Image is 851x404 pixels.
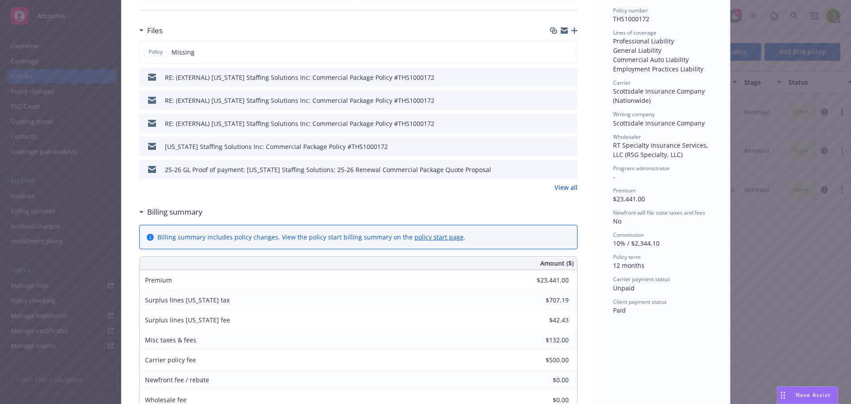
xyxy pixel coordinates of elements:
div: [US_STATE] Staffing Solutions Inc: Commercial Package Policy #THS1000172 [165,142,388,151]
span: Newfront fee / rebate [145,376,209,384]
span: Carrier payment status [613,275,670,283]
span: 10% / $2,344.10 [613,239,660,247]
button: download file [552,142,559,151]
input: 0.00 [516,333,574,347]
button: download file [552,73,559,82]
button: preview file [566,96,574,105]
span: 12 months [613,261,644,270]
button: preview file [566,119,574,128]
span: No [613,217,621,225]
span: - [613,173,615,181]
span: Program administrator [613,165,670,172]
span: Surplus lines [US_STATE] tax [145,296,230,304]
input: 0.00 [516,294,574,307]
div: 25-26 GL Proof of payment: [US_STATE] Staffing Solutions: 25-26 Renewal Commercial Package Quote ... [165,165,491,174]
span: Policy number [613,7,648,14]
span: Client payment status [613,298,667,306]
div: RE: (EXTERNAL) [US_STATE] Staffing Solutions Inc: Commercial Package Policy #THS1000172 [165,73,434,82]
span: Wholesaler [613,133,641,141]
span: Lines of coverage [613,29,656,36]
h3: Billing summary [147,206,203,218]
div: Billing summary includes policy changes. View the policy start billing summary on the . [157,232,465,242]
div: RE: (EXTERNAL) [US_STATE] Staffing Solutions Inc: Commercial Package Policy #THS1000172 [165,119,434,128]
input: 0.00 [516,373,574,387]
a: View all [554,183,578,192]
input: 0.00 [516,353,574,367]
span: Scottsdale Insurance Company (Nationwide) [613,87,707,105]
div: RE: (EXTERNAL) [US_STATE] Staffing Solutions Inc: Commercial Package Policy #THS1000172 [165,96,434,105]
span: Carrier policy fee [145,356,196,364]
button: preview file [566,142,574,151]
div: Commercial Auto Liability [613,55,712,64]
button: preview file [566,165,574,174]
div: Files [139,25,163,36]
button: Nova Assist [777,386,838,404]
button: download file [552,165,559,174]
h3: Files [147,25,163,36]
button: download file [552,96,559,105]
button: preview file [566,73,574,82]
span: RT Specialty Insurance Services, LLC (RSG Specialty, LLC) [613,141,710,159]
span: THS1000172 [613,15,649,23]
span: Surplus lines [US_STATE] fee [145,316,230,324]
span: Scottsdale Insurance Company [613,119,705,127]
span: Commission [613,231,644,239]
span: Unpaid [613,284,635,292]
span: Paid [613,306,626,314]
span: Amount ($) [540,259,574,268]
span: Wholesale fee [145,396,187,404]
input: 0.00 [516,274,574,287]
div: Professional Liability [613,36,712,46]
span: Premium [145,276,172,284]
a: policy start page [414,233,464,241]
span: Nova Assist [796,391,831,399]
span: Misc taxes & fees [145,336,196,344]
span: Policy [147,48,164,56]
button: download file [552,119,559,128]
span: $23,441.00 [613,195,645,203]
div: Employment Practices Liability [613,64,712,74]
span: Newfront will file state taxes and fees [613,209,705,216]
span: Carrier [613,79,631,86]
input: 0.00 [516,314,574,327]
div: Drag to move [777,387,789,404]
span: Writing company [613,110,655,118]
span: Policy term [613,253,640,261]
span: Premium [613,187,636,194]
div: General Liability [613,46,712,55]
span: Missing [172,47,195,57]
div: Billing summary [139,206,203,218]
